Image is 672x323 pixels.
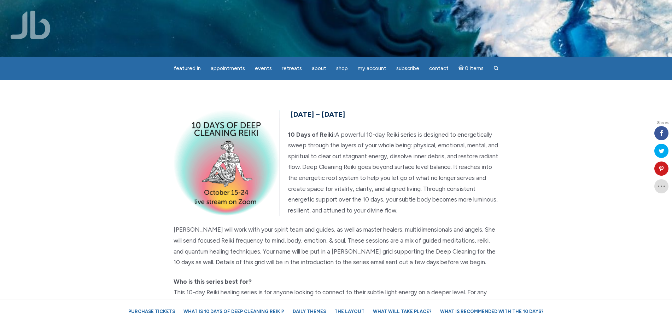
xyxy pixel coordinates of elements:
span: Retreats [282,65,302,72]
span: My Account [358,65,386,72]
p: [PERSON_NAME] will work with your spirit team and guides, as well as master healers, multidimensi... [174,224,499,267]
a: Shop [332,62,352,75]
a: Retreats [277,62,306,75]
span: 0 items [465,66,484,71]
a: Events [251,62,276,75]
span: Appointments [211,65,245,72]
a: What will take place? [369,305,435,318]
span: Contact [429,65,449,72]
a: The Layout [331,305,368,318]
a: featured in [169,62,205,75]
span: About [312,65,326,72]
a: Subscribe [392,62,423,75]
a: What is 10 Days of Deep Cleaning Reiki? [180,305,288,318]
strong: Who is this series best for? [174,278,252,285]
p: A powerful 10-day Reiki series is designed to energetically sweep through the layers of your whol... [174,129,499,216]
a: My Account [353,62,391,75]
a: About [308,62,331,75]
a: Daily Themes [289,305,329,318]
strong: 10 Days of Reiki: [288,131,335,138]
span: Shop [336,65,348,72]
span: featured in [174,65,201,72]
i: Cart [458,65,465,72]
img: Jamie Butler. The Everyday Medium [11,11,51,39]
span: Shares [657,121,668,125]
a: Contact [425,62,453,75]
a: Purchase Tickets [125,305,179,318]
span: [DATE] – [DATE] [290,110,345,119]
a: What is recommended with the 10 Days? [437,305,547,318]
span: Subscribe [396,65,419,72]
a: Appointments [206,62,249,75]
a: Cart0 items [454,61,488,75]
span: Events [255,65,272,72]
